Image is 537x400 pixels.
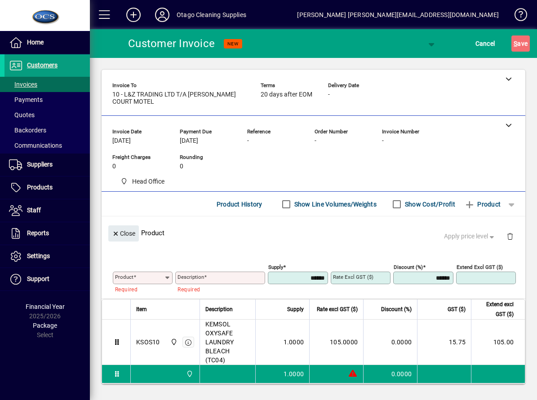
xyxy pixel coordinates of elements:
span: KEMSOL OXYSAFE LAUNDRY BLEACH (TC04) [205,320,250,365]
span: Apply price level [444,232,496,241]
span: Backorders [9,127,46,134]
span: 0 [112,163,116,170]
span: Head Office [132,177,164,186]
a: Home [4,31,90,54]
app-page-header-button: Close [106,229,141,237]
span: Cancel [475,36,495,51]
mat-error: Required [178,284,258,294]
span: Rounding [180,154,234,160]
span: Description [205,304,233,314]
mat-label: Product [115,274,133,280]
span: GST ($) [448,304,466,314]
mat-label: Description [178,274,204,280]
span: Products [27,184,53,191]
button: Delete [499,225,521,247]
span: Communications [9,142,62,149]
button: Close [108,225,139,242]
label: Show Cost/Profit [403,200,455,209]
a: Quotes [4,107,90,123]
span: - [328,91,330,98]
span: Head Office [168,337,178,347]
span: Settings [27,252,50,259]
button: Save [511,35,530,52]
span: Extend excl GST ($) [477,299,514,319]
span: NEW [227,41,239,47]
div: 105.0000 [315,338,358,347]
a: Payments [4,92,90,107]
span: [DATE] [180,137,198,145]
span: 0 [180,163,183,170]
span: Home [27,39,44,46]
span: Head Office [184,369,194,379]
button: Product History [213,196,266,212]
span: Close [112,226,135,241]
a: Reports [4,222,90,245]
a: Support [4,268,90,290]
span: Supply [287,304,304,314]
label: Show Line Volumes/Weights [293,200,377,209]
a: Suppliers [4,154,90,176]
span: - [247,137,249,145]
span: Package [33,322,57,329]
span: Quotes [9,111,35,119]
span: - [382,137,384,145]
span: 20 days after EOM [261,91,312,98]
a: Products [4,176,90,199]
span: Financial Year [26,303,65,310]
button: Apply price level [440,229,500,245]
span: Product History [217,197,262,211]
a: Settings [4,245,90,268]
mat-label: Supply [268,264,283,270]
span: Invoices [9,81,37,88]
div: [PERSON_NAME] [PERSON_NAME][EMAIL_ADDRESS][DOMAIN_NAME] [297,8,499,22]
span: S [514,40,517,47]
span: Item [136,304,147,314]
span: Head Office [117,176,168,187]
a: Backorders [4,123,90,138]
span: Staff [27,207,41,214]
button: Profile [148,7,177,23]
span: 1.0000 [284,369,304,378]
button: Cancel [473,35,497,52]
span: 1.0000 [284,338,304,347]
div: Product [102,216,525,249]
td: 0.0000 [363,320,417,365]
span: Reports [27,229,49,237]
button: Add [119,7,148,23]
span: Support [27,275,49,282]
a: Invoices [4,77,90,92]
span: - [315,137,316,145]
span: Discount (%) [381,304,412,314]
span: Rate excl GST ($) [317,304,358,314]
span: [DATE] [112,137,131,145]
div: KSOS10 [136,338,160,347]
div: Customer Invoice [128,36,215,51]
span: Customers [27,62,58,69]
span: 10 - L&Z TRADING LTD T/A [PERSON_NAME] COURT MOTEL [112,91,247,105]
span: Payments [9,96,43,103]
div: Otago Cleaning Supplies [177,8,246,22]
a: Staff [4,199,90,222]
mat-label: Rate excl GST ($) [333,274,373,280]
span: ave [514,36,528,51]
a: Knowledge Base [508,2,526,31]
a: Communications [4,138,90,153]
td: 0.0000 [363,365,417,383]
mat-error: Required [115,284,165,294]
app-page-header-button: Delete [499,232,521,240]
td: 15.75 [417,320,471,365]
span: Suppliers [27,161,53,168]
td: 105.00 [471,320,525,365]
mat-label: Discount (%) [394,264,423,270]
mat-label: Extend excl GST ($) [457,264,503,270]
span: Freight Charges [112,154,166,160]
